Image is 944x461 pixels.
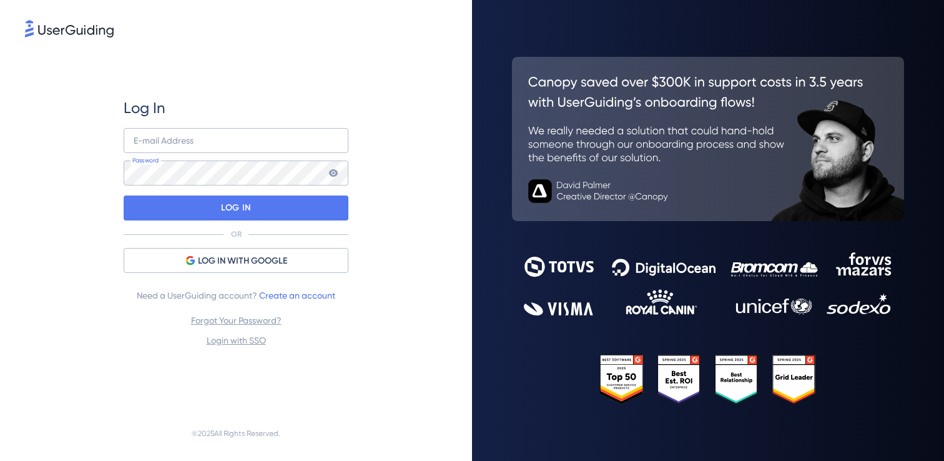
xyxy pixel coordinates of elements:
p: OR [231,229,242,239]
a: Forgot Your Password? [191,315,282,325]
a: Login with SSO [207,335,266,345]
img: 26c0aa7c25a843aed4baddd2b5e0fa68.svg [512,57,904,221]
span: © 2025 All Rights Reserved. [192,426,280,441]
img: 8faab4ba6bc7696a72372aa768b0286c.svg [25,20,114,37]
img: 9302ce2ac39453076f5bc0f2f2ca889b.svg [524,252,892,315]
span: LOG IN WITH GOOGLE [198,254,287,269]
img: 25303e33045975176eb484905ab012ff.svg [600,355,815,404]
p: LOG IN [221,198,250,218]
span: Log In [124,98,165,118]
input: example@company.com [124,128,348,153]
a: Create an account [259,290,335,300]
span: Need a UserGuiding account? [137,288,335,303]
